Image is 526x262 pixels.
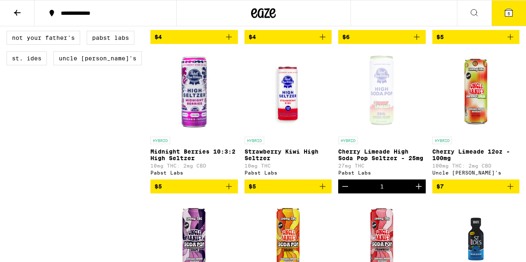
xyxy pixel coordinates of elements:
[432,170,520,175] div: Uncle [PERSON_NAME]'s
[150,137,170,144] p: HYBRID
[150,163,238,168] p: 10mg THC: 2mg CBD
[7,51,47,65] label: St. Ides
[432,30,520,44] button: Add to bag
[508,11,510,16] span: 5
[150,30,238,44] button: Add to bag
[338,163,426,168] p: 27mg THC
[436,183,444,190] span: $7
[245,179,332,193] button: Add to bag
[338,30,426,44] button: Add to bag
[150,51,238,179] a: Open page for Midnight Berries 10:3:2 High Seltzer from Pabst Labs
[435,51,517,133] img: Uncle Arnie's - Cherry Limeade 12oz - 100mg
[155,34,162,40] span: $4
[7,31,80,45] label: Not Your Father's
[155,183,162,190] span: $5
[245,137,264,144] p: HYBRID
[245,51,332,179] a: Open page for Strawberry Kiwi High Seltzer from Pabst Labs
[245,170,332,175] div: Pabst Labs
[432,51,520,179] a: Open page for Cherry Limeade 12oz - 100mg from Uncle Arnie's
[338,148,426,161] p: Cherry Limeade High Soda Pop Seltzer - 25mg
[150,170,238,175] div: Pabst Labs
[342,34,350,40] span: $6
[338,51,426,179] a: Open page for Cherry Limeade High Soda Pop Seltzer - 25mg from Pabst Labs
[150,179,238,193] button: Add to bag
[432,179,520,193] button: Add to bag
[432,163,520,168] p: 100mg THC: 2mg CBD
[249,183,256,190] span: $5
[432,137,452,144] p: HYBRID
[247,51,329,133] img: Pabst Labs - Strawberry Kiwi High Seltzer
[150,148,238,161] p: Midnight Berries 10:3:2 High Seltzer
[436,34,444,40] span: $5
[245,163,332,168] p: 10mg THC
[338,137,358,144] p: HYBRID
[245,148,332,161] p: Strawberry Kiwi High Seltzer
[380,183,384,190] div: 1
[338,170,426,175] div: Pabst Labs
[338,179,352,193] button: Decrement
[245,30,332,44] button: Add to bag
[53,51,142,65] label: Uncle [PERSON_NAME]'s
[491,0,526,26] button: 5
[87,31,134,45] label: Pabst Labs
[432,148,520,161] p: Cherry Limeade 12oz - 100mg
[5,6,59,12] span: Hi. Need any help?
[412,179,426,193] button: Increment
[153,51,235,133] img: Pabst Labs - Midnight Berries 10:3:2 High Seltzer
[249,34,256,40] span: $4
